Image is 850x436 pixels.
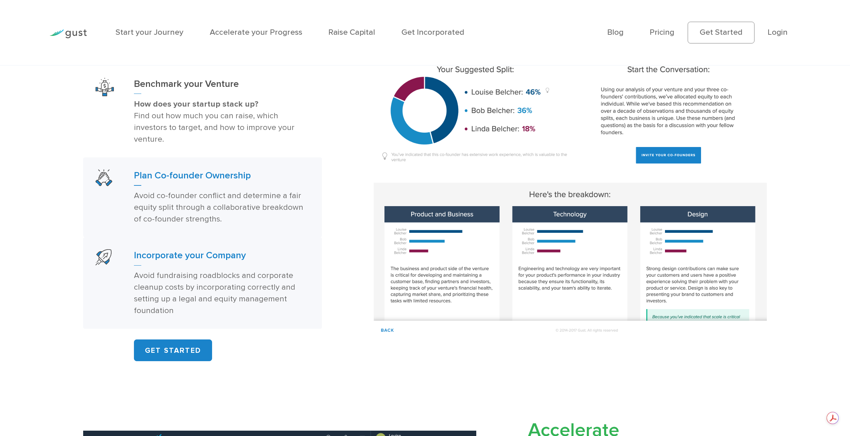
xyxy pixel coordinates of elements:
img: Plan Co-founder Relationships [374,37,767,339]
img: Plan Co Founder Ownership [96,169,112,186]
span: Find out how much you can raise, which investors to target, and how to improve your venture. [134,111,295,144]
a: Get Started [688,22,754,43]
a: Plan Co Founder OwnershipPlan Co-founder OwnershipAvoid co-founder conflict and determine a fair ... [83,157,322,237]
a: Get Incorporated [401,27,464,37]
a: Start Your CompanyIncorporate your CompanyAvoid fundraising roadblocks and corporate cleanup cost... [83,237,322,329]
img: Gust Logo [49,29,87,38]
h3: Incorporate your Company [134,249,310,266]
a: GET STARTED [134,339,212,361]
a: Raise Capital [328,27,375,37]
p: Avoid fundraising roadblocks and corporate cleanup costs by incorporating correctly and setting u... [134,270,310,316]
h3: Benchmark your Venture [134,78,310,94]
a: Benchmark Your VentureBenchmark your VentureHow does your startup stack up? Find out how much you... [83,65,322,157]
a: Login [768,27,788,37]
h3: Plan Co-founder Ownership [134,169,310,186]
img: Benchmark Your Venture [96,78,114,96]
a: Accelerate your Progress [210,27,302,37]
a: Start your Journey [116,27,183,37]
img: Start Your Company [96,249,112,265]
a: Pricing [650,27,674,37]
strong: How does your startup stack up? [134,99,259,109]
p: Avoid co-founder conflict and determine a fair equity split through a collaborative breakdown of ... [134,190,310,225]
a: Blog [607,27,624,37]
